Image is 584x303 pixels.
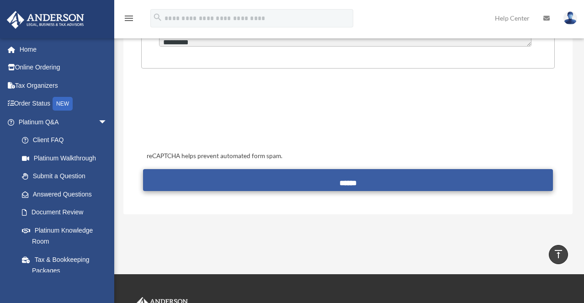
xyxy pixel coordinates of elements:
i: vertical_align_top [553,249,564,260]
a: vertical_align_top [549,245,568,264]
img: Anderson Advisors Platinum Portal [4,11,87,29]
i: search [153,12,163,22]
a: Platinum Q&Aarrow_drop_down [6,113,121,131]
iframe: reCAPTCHA [144,97,283,133]
img: User Pic [563,11,577,25]
a: Tax & Bookkeeping Packages [13,250,121,280]
a: Document Review [13,203,121,222]
a: menu [123,16,134,24]
i: menu [123,13,134,24]
div: NEW [53,97,73,111]
div: reCAPTCHA helps prevent automated form spam. [143,151,552,162]
a: Home [6,40,121,58]
a: Submit a Question [13,167,117,186]
a: Online Ordering [6,58,121,77]
a: Order StatusNEW [6,95,121,113]
a: Client FAQ [13,131,121,149]
a: Tax Organizers [6,76,121,95]
a: Platinum Walkthrough [13,149,121,167]
span: arrow_drop_down [98,113,117,132]
a: Platinum Knowledge Room [13,221,121,250]
a: Answered Questions [13,185,121,203]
